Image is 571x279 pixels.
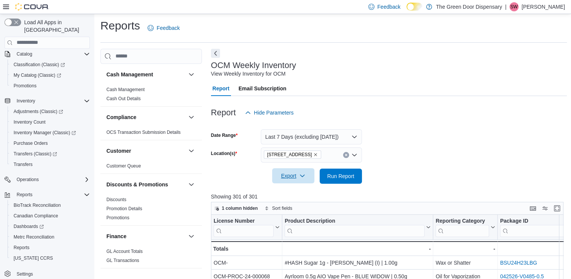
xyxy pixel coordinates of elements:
[8,70,93,81] a: My Catalog (Classic)
[106,197,126,203] span: Discounts
[11,254,90,263] span: Washington CCRS
[11,128,79,137] a: Inventory Manager (Classic)
[106,197,126,202] a: Discounts
[500,260,537,266] a: BSU24H23LBG
[100,161,202,174] div: Customer
[17,98,35,104] span: Inventory
[211,61,296,70] h3: OCM Weekly Inventory
[11,243,90,252] span: Reports
[285,217,431,237] button: Product Description
[14,269,90,278] span: Settings
[14,83,37,89] span: Promotions
[14,62,65,68] span: Classification (Classic)
[262,204,295,213] button: Sort fields
[8,81,93,91] button: Promotions
[11,201,64,210] a: BioTrack Reconciliation
[11,211,90,220] span: Canadian Compliance
[11,149,90,158] span: Transfers (Classic)
[14,223,44,229] span: Dashboards
[436,217,495,237] button: Reporting Category
[106,96,141,101] a: Cash Out Details
[106,181,168,188] h3: Discounts & Promotions
[106,181,185,188] button: Discounts & Promotions
[14,151,57,157] span: Transfers (Classic)
[8,149,93,159] a: Transfers (Classic)
[17,51,32,57] span: Catalog
[2,189,93,200] button: Reports
[2,49,93,59] button: Catalog
[8,242,93,253] button: Reports
[14,234,54,240] span: Metrc Reconciliation
[14,245,29,251] span: Reports
[17,192,32,198] span: Reports
[254,109,294,116] span: Hide Parameters
[239,81,286,96] span: Email Subscription
[214,217,274,225] div: License Number
[11,201,90,210] span: BioTrack Reconciliation
[11,118,90,127] span: Inventory Count
[14,255,53,261] span: [US_STATE] CCRS
[100,128,202,140] div: Compliance
[106,147,131,155] h3: Customer
[106,71,185,78] button: Cash Management
[106,206,142,211] a: Promotion Details
[106,87,145,92] a: Cash Management
[14,96,90,105] span: Inventory
[8,232,93,242] button: Metrc Reconciliation
[436,217,489,225] div: Reporting Category
[377,3,400,11] span: Feedback
[8,159,93,170] button: Transfers
[106,113,185,121] button: Compliance
[106,163,141,169] a: Customer Queue
[14,190,90,199] span: Reports
[11,71,90,80] span: My Catalog (Classic)
[222,205,258,211] span: 1 column hidden
[14,161,32,167] span: Transfers
[522,2,565,11] p: [PERSON_NAME]
[211,108,236,117] h3: Report
[214,217,280,237] button: License Number
[11,139,51,148] a: Purchase Orders
[211,132,238,138] label: Date Range
[187,146,196,155] button: Customer
[11,222,90,231] span: Dashboards
[436,2,502,11] p: The Green Door Dispensary
[11,160,90,169] span: Transfers
[211,49,220,58] button: Next
[11,149,60,158] a: Transfers (Classic)
[272,205,292,211] span: Sort fields
[106,232,185,240] button: Finance
[11,243,32,252] a: Reports
[11,71,64,80] a: My Catalog (Classic)
[106,206,142,212] span: Promotion Details
[436,244,495,253] div: -
[528,204,537,213] button: Keyboard shortcuts
[106,248,143,254] span: GL Account Totals
[261,129,362,144] button: Last 7 Days (excluding [DATE])
[106,163,141,169] span: Customer Queue
[14,190,35,199] button: Reports
[540,204,549,213] button: Display options
[343,152,349,158] button: Clear input
[8,106,93,117] a: Adjustments (Classic)
[106,258,139,263] a: GL Transactions
[510,2,517,11] span: SW
[242,105,297,120] button: Hide Parameters
[11,81,40,90] a: Promotions
[8,138,93,149] button: Purchase Orders
[509,2,519,11] div: Stacy Weegar
[264,150,322,159] span: 3748 State Hwy 37
[11,160,35,169] a: Transfers
[100,85,202,106] div: Cash Management
[14,50,35,59] button: Catalog
[211,70,286,78] div: View Weekly Inventory for OCM
[11,232,57,242] a: Metrc Reconciliation
[212,81,229,96] span: Report
[8,117,93,127] button: Inventory Count
[106,113,136,121] h3: Compliance
[406,3,422,11] input: Dark Mode
[11,107,66,116] a: Adjustments (Classic)
[272,168,314,183] button: Export
[214,217,274,237] div: License Number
